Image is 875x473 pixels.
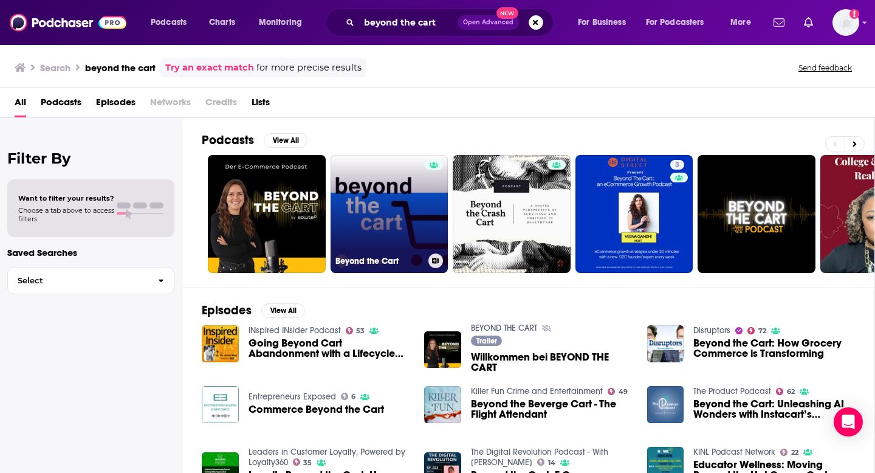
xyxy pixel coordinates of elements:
[249,325,341,336] a: INspired INsider Podcast
[202,303,305,318] a: EpisodesView All
[424,331,461,368] img: Willkommen bei BEYOND THE CART
[202,386,239,423] img: Commerce Beyond the Cart
[471,447,608,468] a: The Digital Revolution Podcast - With Eli Adams
[165,61,254,75] a: Try an exact match
[569,13,641,32] button: open menu
[202,133,254,148] h2: Podcasts
[256,61,362,75] span: for more precise results
[142,13,202,32] button: open menu
[834,407,863,437] div: Open Intercom Messenger
[769,12,789,33] a: Show notifications dropdown
[96,92,136,117] a: Episodes
[693,386,771,396] a: The Product Podcast
[638,13,722,32] button: open menu
[578,14,626,31] span: For Business
[85,62,156,74] h3: beyond the cart
[249,404,384,415] a: Commerce Beyond the Cart
[799,12,818,33] a: Show notifications dropdown
[476,337,497,345] span: Trailer
[249,338,410,359] a: Going Beyond Cart Abandonment with a Lifecycle Email Solution with Mike Arsenault Founder of Rejo...
[693,447,775,457] a: KINL Podcast Network
[537,458,555,466] a: 14
[150,92,191,117] span: Networks
[293,458,312,466] a: 35
[18,206,114,223] span: Choose a tab above to access filters.
[18,194,114,202] span: Want to filter your results?
[471,386,603,396] a: Killer Fun Crime and Entertainment
[209,14,235,31] span: Charts
[780,449,798,456] a: 22
[548,460,555,466] span: 14
[335,256,424,266] h3: Beyond the Cart
[264,133,307,148] button: View All
[496,7,518,19] span: New
[202,325,239,362] img: Going Beyond Cart Abandonment with a Lifecycle Email Solution with Mike Arsenault Founder of Rejo...
[608,388,628,395] a: 49
[758,328,766,334] span: 72
[337,9,565,36] div: Search podcasts, credits, & more...
[356,328,365,334] span: 53
[259,14,302,31] span: Monitoring
[787,389,795,395] span: 62
[849,9,859,19] svg: Add a profile image
[202,133,307,148] a: PodcastsView All
[647,325,684,362] img: Beyond the Cart: How Grocery Commerce is Transforming
[619,389,628,395] span: 49
[791,450,798,455] span: 22
[722,13,766,32] button: open menu
[261,303,305,318] button: View All
[693,338,855,359] a: Beyond the Cart: How Grocery Commerce is Transforming
[471,399,633,419] span: Beyond the Beverge Cart - The Flight Attendant
[730,14,751,31] span: More
[303,460,312,466] span: 35
[471,352,633,373] a: Willkommen bei BEYOND THE CART
[575,155,693,273] a: 3
[8,277,148,285] span: Select
[201,13,242,32] a: Charts
[647,386,684,423] img: Beyond the Cart: Unleashing AI Wonders with Instacart’s Shopping Revolution by Instacart CPO
[670,160,684,170] a: 3
[458,15,519,30] button: Open AdvancedNew
[795,63,856,73] button: Send feedback
[252,92,270,117] a: Lists
[202,303,252,318] h2: Episodes
[41,92,81,117] a: Podcasts
[463,19,513,26] span: Open Advanced
[747,327,766,334] a: 72
[10,11,126,34] img: Podchaser - Follow, Share and Rate Podcasts
[249,392,336,402] a: Entrepreneurs Exposed
[471,323,537,333] a: BEYOND THE CART
[7,247,174,258] p: Saved Searches
[693,399,855,419] a: Beyond the Cart: Unleashing AI Wonders with Instacart’s Shopping Revolution by Instacart CPO
[331,155,448,273] a: Beyond the Cart
[250,13,318,32] button: open menu
[205,92,237,117] span: Credits
[7,150,174,167] h2: Filter By
[249,447,405,468] a: Leaders in Customer Loyalty, Powered by Loyalty360
[424,386,461,423] img: Beyond the Beverge Cart - The Flight Attendant
[151,14,187,31] span: Podcasts
[675,159,679,171] span: 3
[832,9,859,36] span: Logged in as PTEPR25
[832,9,859,36] img: User Profile
[249,338,410,359] span: Going Beyond Cart Abandonment with a Lifecycle Email Solution with [PERSON_NAME] Founder of Rejoiner
[15,92,26,117] a: All
[351,394,355,399] span: 6
[776,388,795,395] a: 62
[7,267,174,294] button: Select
